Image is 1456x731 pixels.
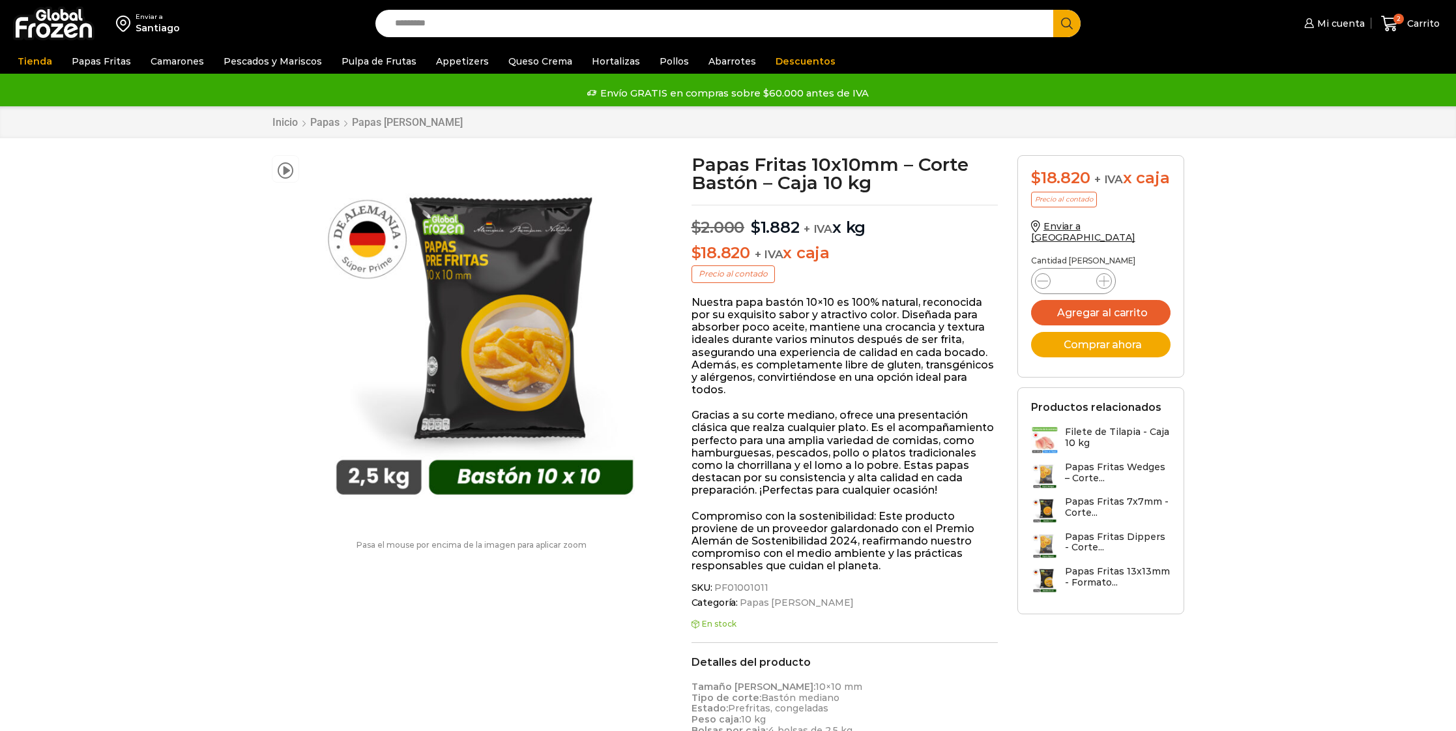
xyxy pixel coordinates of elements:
strong: Peso caja: [692,713,741,725]
h3: Papas Fritas 7x7mm - Corte... [1065,496,1171,518]
p: Cantidad [PERSON_NAME] [1031,256,1171,265]
a: Mi cuenta [1301,10,1365,37]
span: Mi cuenta [1314,17,1365,30]
h3: Papas Fritas 13x13mm - Formato... [1065,566,1171,588]
bdi: 18.820 [692,243,750,262]
a: Pescados y Mariscos [217,49,328,74]
p: Precio al contado [692,265,775,282]
span: Carrito [1404,17,1440,30]
button: Comprar ahora [1031,332,1171,357]
a: Camarones [144,49,211,74]
input: Product quantity [1061,272,1086,290]
a: Papas [310,116,340,128]
a: Abarrotes [702,49,763,74]
a: Inicio [272,116,298,128]
bdi: 1.882 [751,218,800,237]
div: x caja [1031,169,1171,188]
span: $ [692,243,701,262]
h3: Papas Fritas Dippers - Corte... [1065,531,1171,554]
strong: Tamaño [PERSON_NAME]: [692,681,815,693]
h2: Productos relacionados [1031,401,1161,413]
a: Papas [PERSON_NAME] [351,116,463,128]
a: Appetizers [430,49,495,74]
a: Papas Fritas Dippers - Corte... [1031,531,1171,559]
p: En stock [692,619,998,629]
div: Enviar a [136,12,180,22]
div: Santiago [136,22,180,35]
span: + IVA [804,222,832,235]
img: 10x10 [306,155,663,513]
h1: Papas Fritas 10x10mm – Corte Bastón – Caja 10 kg [692,155,998,192]
span: PF01001011 [712,582,768,593]
a: Queso Crema [502,49,579,74]
a: Papas Fritas [65,49,138,74]
p: Precio al contado [1031,192,1097,207]
nav: Breadcrumb [272,116,463,128]
a: Pollos [653,49,695,74]
a: Papas Fritas 13x13mm - Formato... [1031,566,1171,594]
span: $ [692,218,701,237]
a: Papas [PERSON_NAME] [738,597,853,608]
span: + IVA [755,248,783,261]
span: + IVA [1094,173,1123,186]
h2: Detalles del producto [692,656,998,668]
h3: Filete de Tilapia - Caja 10 kg [1065,426,1171,449]
span: 2 [1393,14,1404,24]
p: Compromiso con la sostenibilidad: Este producto proviene de un proveedor galardonado con el Premi... [692,510,998,573]
a: Tienda [11,49,59,74]
a: Papas Fritas 7x7mm - Corte... [1031,496,1171,524]
p: x kg [692,205,998,237]
strong: Estado: [692,702,728,714]
span: SKU: [692,582,998,593]
span: $ [1031,168,1041,187]
h3: Papas Fritas Wedges – Corte... [1065,462,1171,484]
button: Agregar al carrito [1031,300,1171,325]
a: Hortalizas [585,49,647,74]
a: Papas Fritas Wedges – Corte... [1031,462,1171,490]
img: address-field-icon.svg [116,12,136,35]
a: Enviar a [GEOGRAPHIC_DATA] [1031,220,1135,243]
p: Nuestra papa bastón 10×10 es 100% natural, reconocida por su exquisito sabor y atractivo color. D... [692,296,998,396]
a: Pulpa de Frutas [335,49,423,74]
a: Filete de Tilapia - Caja 10 kg [1031,426,1171,455]
p: Gracias a su corte mediano, ofrece una presentación clásica que realza cualquier plato. Es el aco... [692,409,998,496]
bdi: 2.000 [692,218,745,237]
a: Descuentos [769,49,842,74]
a: 2 Carrito [1378,8,1443,39]
span: $ [751,218,761,237]
button: Search button [1053,10,1081,37]
bdi: 18.820 [1031,168,1090,187]
strong: Tipo de corte: [692,692,761,704]
p: Pasa el mouse por encima de la imagen para aplicar zoom [272,541,672,550]
span: Categoría: [692,597,998,608]
p: x caja [692,244,998,263]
